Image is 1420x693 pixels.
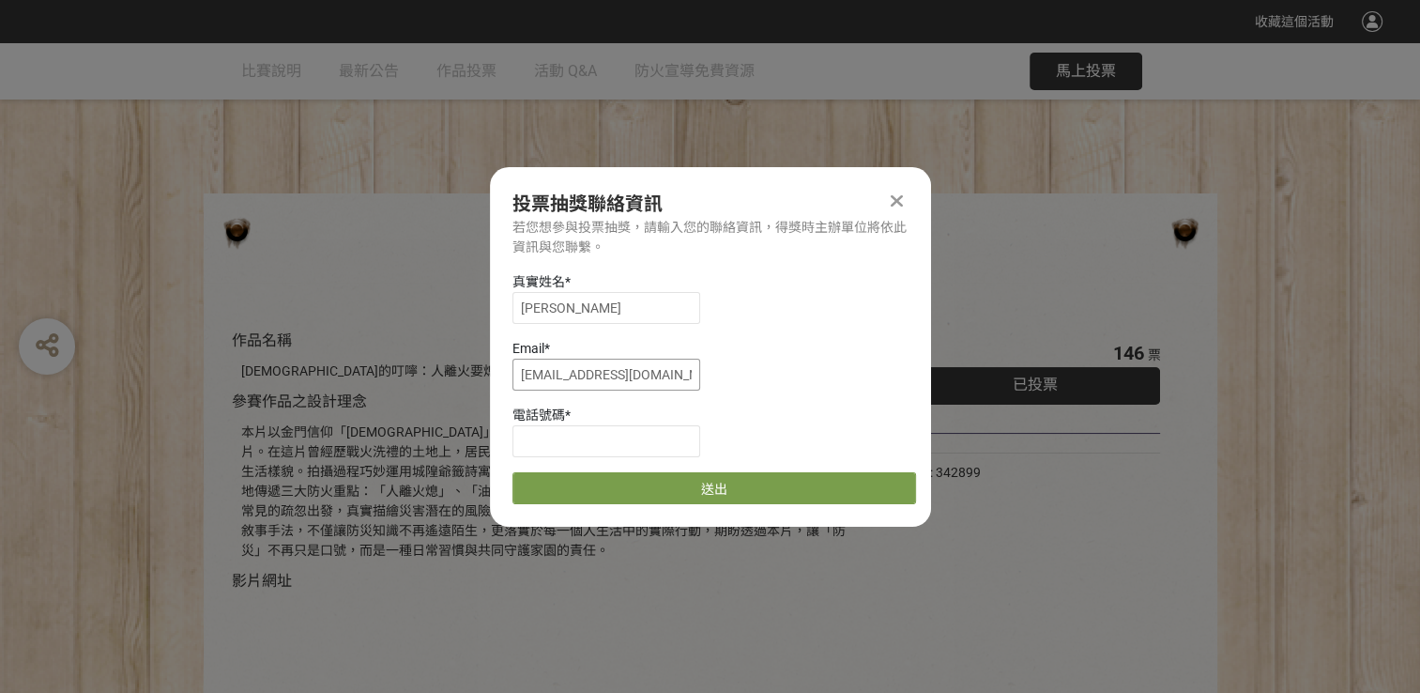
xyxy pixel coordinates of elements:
div: [DEMOGRAPHIC_DATA]的叮嚀：人離火要熄，住警器不離 [241,362,854,381]
span: 作品名稱 [232,331,292,349]
span: 馬上投票 [1056,62,1116,80]
a: 比賽說明 [241,43,301,100]
span: 票 [1147,347,1160,362]
a: 最新公告 [339,43,399,100]
span: 真實姓名 [512,274,565,289]
span: 影片網址 [232,572,292,590]
div: 若您想參與投票抽獎，請輸入您的聯絡資訊，得獎時主辦單位將依此資訊與您聯繫。 [512,218,908,257]
span: 作品投票 [436,62,496,80]
div: 本片以金門信仰「[DEMOGRAPHIC_DATA]」為文化核心，融合現代科技，打造具人文溫度的防災教育影片。在這片曾經歷戰火洗禮的土地上，居民習慣向城隍爺求籤問事、解決疑難，也形塑出信仰深植日... [241,423,854,561]
span: 最新公告 [339,62,399,80]
span: 146 [1112,342,1143,364]
span: 電話號碼 [512,408,565,423]
span: 比賽說明 [241,62,301,80]
span: Email [512,341,544,356]
span: 參賽作品之設計理念 [232,393,367,410]
a: 作品投票 [436,43,496,100]
button: 送出 [512,472,916,504]
a: 活動 Q&A [534,43,597,100]
span: 防火宣導免費資源 [634,62,755,80]
span: 已投票 [1013,376,1058,393]
span: 活動 Q&A [534,62,597,80]
span: SID: 342899 [910,465,981,480]
span: 收藏這個活動 [1255,14,1334,29]
div: 投票抽獎聯絡資訊 [512,190,908,218]
a: 防火宣導免費資源 [634,43,755,100]
button: 馬上投票 [1030,53,1142,90]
